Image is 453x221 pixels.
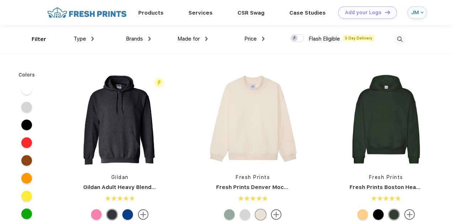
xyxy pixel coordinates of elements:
[224,209,235,220] div: Sage Green
[91,209,102,220] div: Azalea
[262,37,265,41] img: dropdown.png
[13,71,41,79] div: Colors
[357,209,368,220] div: Bahama Yellow
[339,72,433,167] img: func=resize&h=266
[343,35,374,41] span: 5 Day Delivery
[404,209,415,220] img: more.svg
[122,209,133,220] div: Royal
[74,36,86,42] span: Type
[236,174,270,180] a: Fresh Prints
[111,174,129,180] a: Gildan
[91,37,94,41] img: dropdown.png
[73,72,167,167] img: func=resize&h=266
[206,72,300,167] img: func=resize&h=266
[32,35,46,43] div: Filter
[411,10,419,16] div: JM
[107,209,117,220] div: Dark Heather
[154,78,164,88] img: flash_active_toggle.svg
[83,184,239,190] a: Gildan Adult Heavy Blend 8 Oz. 50/50 Hooded Sweatshirt
[385,10,390,14] img: DT
[255,209,266,220] div: Buttermilk
[138,10,164,16] a: Products
[216,184,371,190] a: Fresh Prints Denver Mock Neck Heavyweight Sweatshirt
[389,209,399,220] div: Forest Green
[177,36,200,42] span: Made for
[421,11,423,14] img: arrow_down_blue.svg
[345,10,382,16] div: Add your Logo
[45,6,129,19] img: fo%20logo%202.webp
[369,174,403,180] a: Fresh Prints
[138,209,149,220] img: more.svg
[148,37,151,41] img: dropdown.png
[309,36,340,42] span: Flash Eligible
[271,209,282,220] img: more.svg
[126,36,143,42] span: Brands
[244,36,257,42] span: Price
[394,33,406,45] img: desktop_search.svg
[240,209,250,220] div: Ash Grey
[205,37,208,41] img: dropdown.png
[373,209,384,220] div: Black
